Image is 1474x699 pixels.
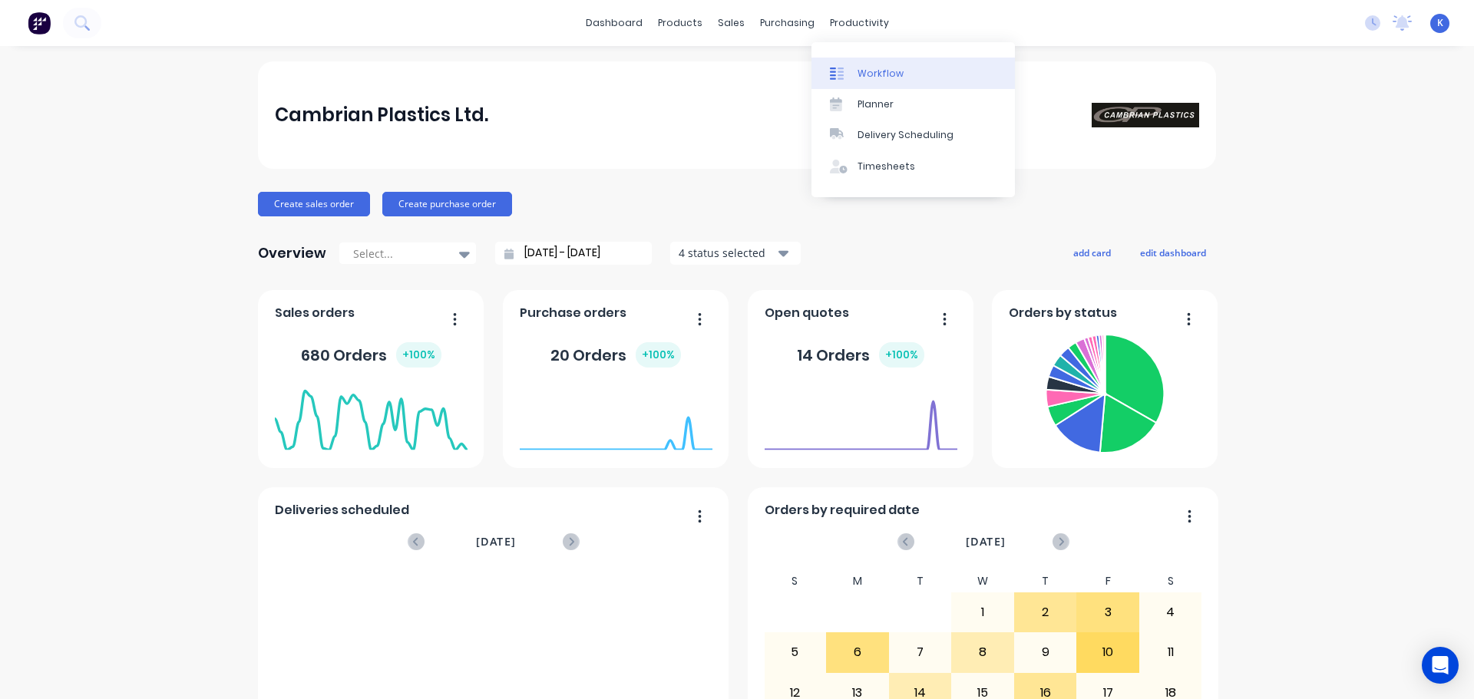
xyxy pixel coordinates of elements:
span: Orders by required date [765,501,920,519]
div: Delivery Scheduling [858,128,953,142]
img: Factory [28,12,51,35]
div: 3 [1077,593,1139,631]
button: Create sales order [258,192,370,216]
span: [DATE] [966,533,1006,550]
span: Open quotes [765,304,849,322]
div: W [951,570,1014,592]
button: 4 status selected [670,242,801,265]
span: K [1437,16,1443,30]
div: 10 [1077,633,1139,671]
div: S [764,570,827,592]
div: productivity [822,12,897,35]
div: 1 [952,593,1013,631]
div: F [1076,570,1139,592]
div: S [1139,570,1202,592]
div: 20 Orders [550,342,681,368]
div: Overview [258,238,326,269]
div: Cambrian Plastics Ltd. [275,100,488,130]
div: 5 [765,633,826,671]
span: Purchase orders [520,304,626,322]
div: Planner [858,97,894,111]
div: products [650,12,710,35]
div: + 100 % [396,342,441,368]
div: 2 [1015,593,1076,631]
button: add card [1063,242,1121,262]
div: 6 [827,633,888,671]
div: purchasing [752,12,822,35]
div: 9 [1015,633,1076,671]
span: Deliveries scheduled [275,501,409,519]
span: Orders by status [1009,304,1117,322]
div: + 100 % [879,342,924,368]
a: Timesheets [811,151,1015,182]
button: Create purchase order [382,192,512,216]
div: Open Intercom Messenger [1422,647,1459,684]
div: M [826,570,889,592]
a: Planner [811,89,1015,120]
div: 7 [890,633,951,671]
div: sales [710,12,752,35]
a: Workflow [811,58,1015,88]
div: Timesheets [858,160,915,173]
span: Sales orders [275,304,355,322]
div: 11 [1140,633,1201,671]
div: Workflow [858,67,904,81]
a: Delivery Scheduling [811,120,1015,150]
div: 4 status selected [679,245,775,261]
img: Cambrian Plastics Ltd. [1092,103,1199,127]
div: 8 [952,633,1013,671]
div: T [889,570,952,592]
button: edit dashboard [1130,242,1216,262]
a: dashboard [578,12,650,35]
div: 4 [1140,593,1201,631]
div: 14 Orders [797,342,924,368]
div: + 100 % [636,342,681,368]
div: 680 Orders [301,342,441,368]
span: [DATE] [476,533,516,550]
div: T [1014,570,1077,592]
